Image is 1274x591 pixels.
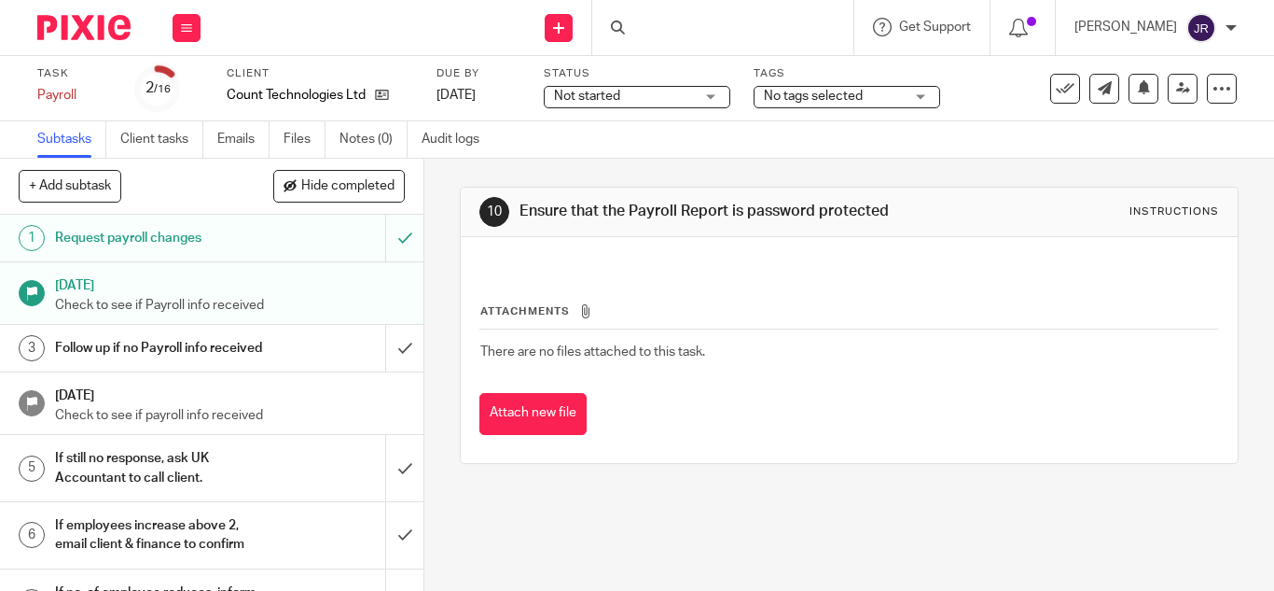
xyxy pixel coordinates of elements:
div: Mark as done [385,435,423,501]
p: Check to see if Payroll info received [55,296,406,315]
label: Status [544,66,730,81]
a: Subtasks [37,121,106,158]
h1: [DATE] [55,272,406,295]
span: No tags selected [764,90,863,103]
button: Attach new file [479,393,587,435]
button: + Add subtask [19,170,121,202]
p: [PERSON_NAME] [1074,18,1177,36]
div: 2 [145,77,171,99]
h1: Follow up if no Payroll info received [55,334,263,362]
small: /16 [154,84,171,94]
label: Tags [754,66,940,81]
div: Mark as done [385,325,423,372]
h1: [DATE] [55,382,406,405]
span: [DATE] [436,89,476,102]
span: Hide completed [301,179,395,194]
div: 1 [19,225,45,251]
div: Payroll [37,86,112,105]
p: Count Technologies Ltd [227,86,366,105]
h1: If still no response, ask UK Accountant to call client. [55,444,263,492]
i: Open client page [375,88,389,102]
span: Attachments [480,306,570,317]
p: Check to see if payroll info received [55,406,406,425]
label: Task [37,66,112,81]
div: Mark as to do [385,215,423,261]
span: Not started [554,90,620,103]
label: Due by [436,66,520,81]
a: Notes (0) [339,121,408,158]
a: Send new email to Count Technologies Ltd [1089,74,1119,104]
h1: Ensure that the Payroll Report is password protected [519,202,889,221]
a: Client tasks [120,121,203,158]
div: 10 [479,197,509,227]
h1: If employees increase above 2, email client & finance to confirm [55,512,263,559]
a: Emails [217,121,270,158]
span: There are no files attached to this task. [480,345,705,359]
img: svg%3E [1186,13,1216,43]
label: Client [227,66,413,81]
div: Instructions [1129,204,1219,219]
button: Hide completed [273,170,405,202]
div: 3 [19,335,45,361]
div: Mark as done [385,502,423,569]
span: Get Support [899,21,971,34]
div: 5 [19,456,45,482]
img: Pixie [37,15,131,40]
div: 6 [19,522,45,548]
a: Audit logs [422,121,493,158]
a: Reassign task [1168,74,1198,104]
h1: Request payroll changes [55,224,263,252]
a: Files [284,121,325,158]
button: Snooze task [1129,74,1158,104]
